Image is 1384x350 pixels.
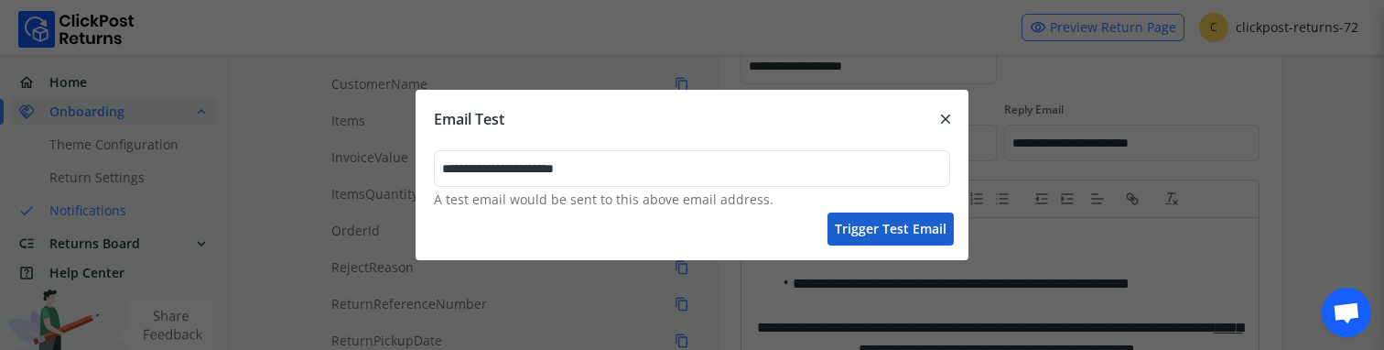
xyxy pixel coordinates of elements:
[434,108,504,130] div: Email Test
[434,191,951,209] p: A test email would be sent to this above email address.
[827,213,954,246] button: Trigger test email
[937,106,954,132] span: close
[923,108,968,130] button: close
[1322,288,1371,337] div: Open chat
